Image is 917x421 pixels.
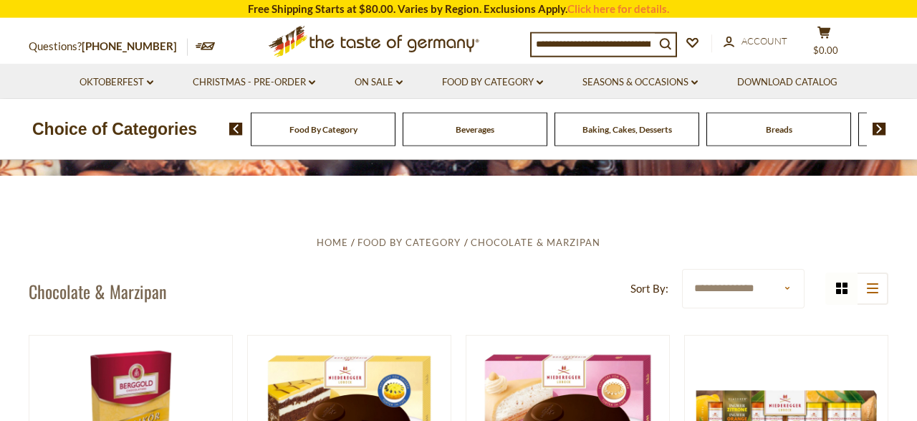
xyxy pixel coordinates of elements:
[456,124,494,135] a: Beverages
[29,280,167,302] h1: Chocolate & Marzipan
[29,37,188,56] p: Questions?
[630,280,668,298] label: Sort By:
[193,75,315,90] a: Christmas - PRE-ORDER
[741,35,787,47] span: Account
[582,75,698,90] a: Seasons & Occasions
[582,124,672,135] a: Baking, Cakes, Desserts
[289,124,357,135] a: Food By Category
[567,2,669,15] a: Click here for details.
[355,75,403,90] a: On Sale
[873,123,886,136] img: next arrow
[357,237,461,248] a: Food By Category
[813,44,838,56] span: $0.00
[82,39,177,52] a: [PHONE_NUMBER]
[737,75,837,90] a: Download Catalog
[471,237,600,248] a: Chocolate & Marzipan
[229,123,243,136] img: previous arrow
[442,75,543,90] a: Food By Category
[724,34,787,49] a: Account
[80,75,153,90] a: Oktoberfest
[317,237,348,248] a: Home
[766,124,792,135] a: Breads
[802,26,845,62] button: $0.00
